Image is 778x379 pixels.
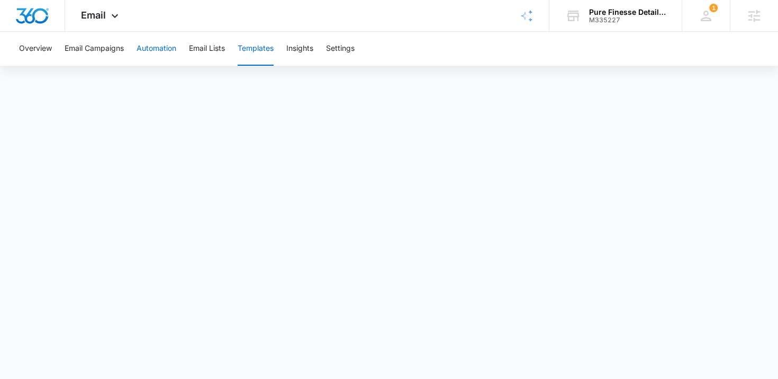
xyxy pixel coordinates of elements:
div: account id [589,16,666,24]
span: 1 [709,4,718,12]
button: Settings [326,32,355,66]
button: Templates [238,32,274,66]
button: Email Campaigns [65,32,124,66]
button: Overview [19,32,52,66]
div: account name [589,8,666,16]
button: Automation [137,32,176,66]
span: Email [81,10,106,21]
button: Insights [286,32,313,66]
button: Email Lists [189,32,225,66]
div: notifications count [709,4,718,12]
